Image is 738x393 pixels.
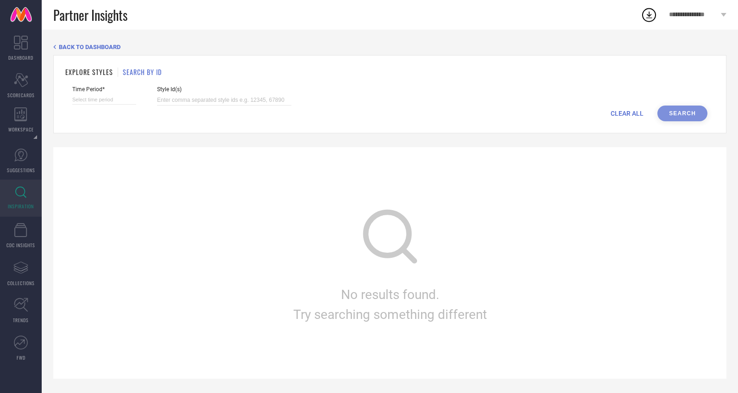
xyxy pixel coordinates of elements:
[8,126,34,133] span: WORKSPACE
[123,67,162,77] h1: SEARCH BY ID
[341,287,439,302] span: No results found.
[53,44,726,50] div: Back TO Dashboard
[7,167,35,174] span: SUGGESTIONS
[59,44,120,50] span: BACK TO DASHBOARD
[65,67,113,77] h1: EXPLORE STYLES
[72,86,136,93] span: Time Period*
[6,242,35,249] span: CDC INSIGHTS
[53,6,127,25] span: Partner Insights
[13,317,29,324] span: TRENDS
[17,354,25,361] span: FWD
[293,307,487,322] span: Try searching something different
[72,95,136,105] input: Select time period
[8,203,34,210] span: INSPIRATION
[7,280,35,287] span: COLLECTIONS
[8,54,33,61] span: DASHBOARD
[641,6,657,23] div: Open download list
[157,86,291,93] span: Style Id(s)
[157,95,291,106] input: Enter comma separated style ids e.g. 12345, 67890
[7,92,35,99] span: SCORECARDS
[611,110,643,117] span: CLEAR ALL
